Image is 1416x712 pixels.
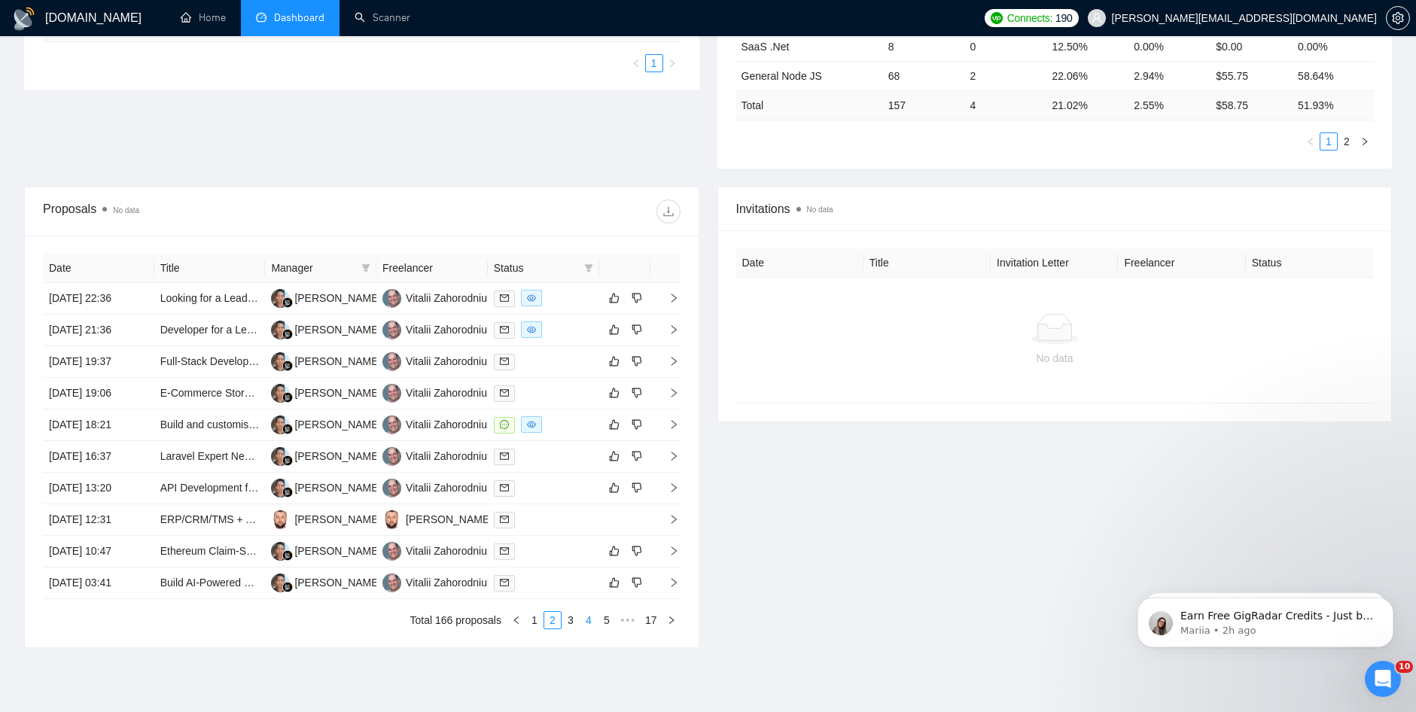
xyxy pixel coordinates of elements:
a: VZVitalii Zahorodniuk [382,418,492,430]
button: like [605,289,623,307]
img: VZ [382,384,401,403]
td: Total [735,90,882,120]
td: [DATE] 13:20 [43,473,154,504]
img: TH [271,352,290,371]
span: right [656,546,679,556]
span: right [668,59,677,68]
div: [PERSON_NAME] [294,353,381,370]
div: Vitalii Zahorodniuk [406,479,492,496]
span: right [667,616,676,625]
div: [PERSON_NAME] [294,479,381,496]
span: right [656,324,679,335]
div: [PERSON_NAME] [294,574,381,591]
span: mail [500,578,509,587]
span: dislike [632,292,642,304]
div: [PERSON_NAME] [406,511,492,528]
button: dislike [628,321,646,339]
td: 2.55 % [1128,90,1210,120]
td: 12.50% [1046,32,1128,61]
img: VZ [382,352,401,371]
span: like [609,324,620,336]
span: eye [527,294,536,303]
td: [DATE] 16:37 [43,441,154,473]
li: Previous Page [627,54,645,72]
span: dislike [632,418,642,431]
a: Build AI-Powered Web App (Node.js, React, OpenAI API) [160,577,427,589]
span: like [609,355,620,367]
span: like [609,577,620,589]
span: download [657,205,680,218]
span: mail [500,294,509,303]
span: mail [500,325,509,334]
li: Next Page [662,611,681,629]
span: mail [500,515,509,524]
a: VZVitalii Zahorodniuk [382,449,492,461]
a: 2 [1338,133,1355,150]
td: [DATE] 18:21 [43,409,154,441]
a: VZVitalii Zahorodniuk [382,544,492,556]
div: [PERSON_NAME] [294,416,381,433]
th: Date [43,254,154,283]
span: right [656,482,679,493]
a: API Development for PHP Site - Payment Processing Endpoints [160,482,459,494]
span: ••• [616,611,640,629]
img: gigradar-bm.png [282,455,293,466]
span: mail [500,483,509,492]
span: eye [527,420,536,429]
div: No data [748,350,1362,367]
a: TH[PERSON_NAME] [271,291,381,303]
span: mail [500,388,509,397]
li: 4 [580,611,598,629]
img: logo [12,7,36,31]
span: Status [494,260,578,276]
td: 157 [882,90,964,120]
img: VZ [382,289,401,308]
img: TH [271,447,290,466]
a: ST[PERSON_NAME] [382,513,492,525]
span: Dashboard [274,11,324,24]
span: left [632,59,641,68]
img: gigradar-bm.png [282,424,293,434]
th: Freelancer [1118,248,1245,278]
span: mail [500,452,509,461]
span: No data [807,205,833,214]
img: gigradar-bm.png [282,582,293,592]
td: 51.93 % [1292,90,1374,120]
span: like [609,387,620,399]
iframe: Intercom live chat [1365,661,1401,697]
button: right [663,54,681,72]
a: setting [1386,12,1410,24]
span: right [656,293,679,303]
span: dislike [632,324,642,336]
td: 0.00% [1128,32,1210,61]
button: like [605,415,623,434]
a: ERP/CRM/TMS + Application (Custom) [160,513,343,525]
div: Vitalii Zahorodniuk [406,543,492,559]
img: TH [271,574,290,592]
a: 2 [544,612,561,628]
button: left [627,54,645,72]
li: 5 [598,611,616,629]
img: gigradar-bm.png [282,487,293,497]
span: mail [500,357,509,366]
button: like [605,321,623,339]
span: dislike [632,577,642,589]
img: ST [271,510,290,529]
span: filter [581,257,596,279]
a: E-Commerce Store Development with Laravel and Payment Integration [160,387,492,399]
a: Build and customise SuiteCRM [160,418,306,431]
th: Invitation Letter [991,248,1118,278]
img: upwork-logo.png [991,12,1003,24]
div: [PERSON_NAME] [294,448,381,464]
a: VZVitalii Zahorodniuk [382,323,492,335]
span: like [609,292,620,304]
td: [DATE] 19:06 [43,378,154,409]
a: 1 [646,55,662,72]
td: 2 [964,61,1046,90]
img: VZ [382,574,401,592]
span: right [656,577,679,588]
a: Laravel Expert Needed to fix two existing websites [160,450,395,462]
td: 22.06% [1046,61,1128,90]
button: right [1356,132,1374,151]
img: TH [271,542,290,561]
